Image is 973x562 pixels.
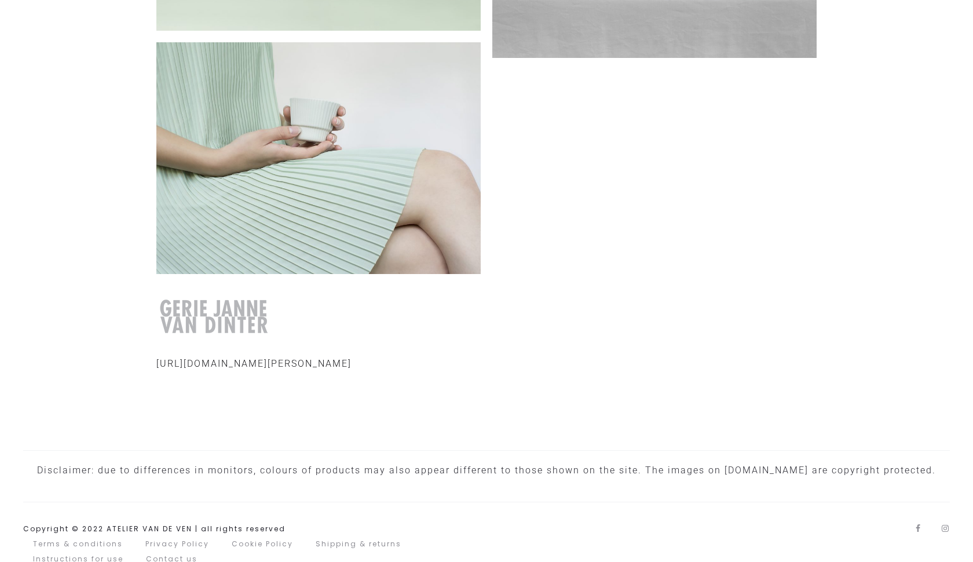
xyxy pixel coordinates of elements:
[156,42,481,274] a: website-4526bw3def
[145,539,209,549] a: Privacy Policy
[232,539,293,549] a: Cookie Policy
[23,521,286,537] div: Copyright © 2022 ATELIER VAN DE VEN | all rights reserved
[33,539,123,549] a: Terms & conditions
[156,358,352,369] a: [URL][DOMAIN_NAME][PERSON_NAME]
[316,539,401,549] a: Shipping & returns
